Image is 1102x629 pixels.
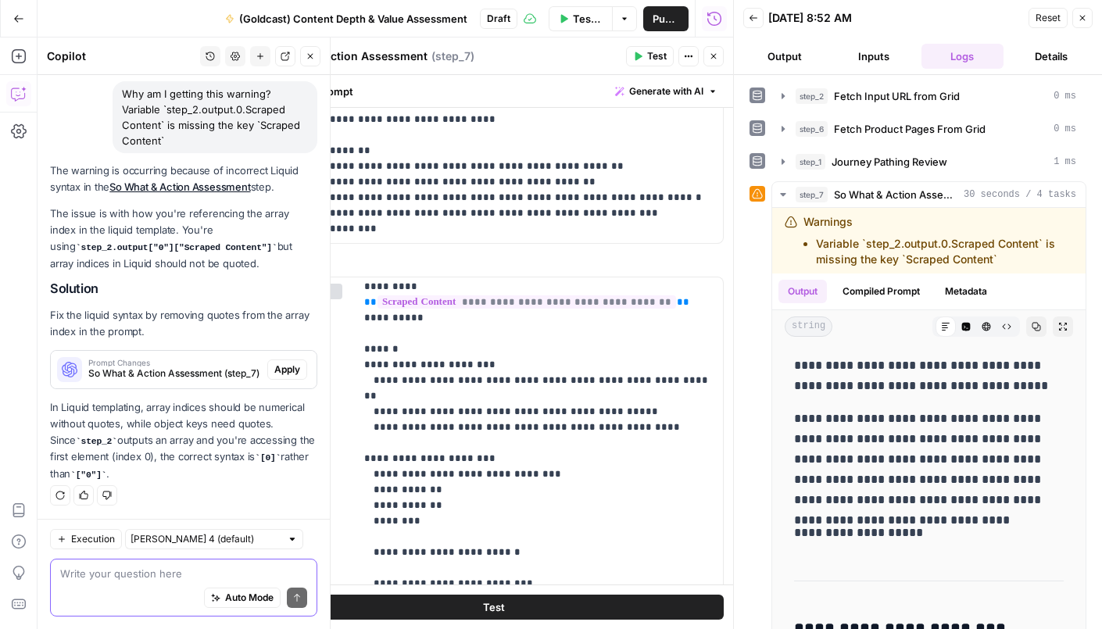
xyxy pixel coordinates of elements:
[573,11,603,27] span: Test Data
[263,595,724,620] button: Test
[76,243,277,252] code: step_2.output["0"]["Scraped Content"]
[263,256,724,272] label: Chat
[225,591,274,605] span: Auto Mode
[653,11,679,27] span: Publish
[88,359,261,366] span: Prompt Changes
[1054,122,1076,136] span: 0 ms
[549,6,612,31] button: Test Data
[833,280,929,303] button: Compiled Prompt
[772,116,1086,141] button: 0 ms
[50,307,317,340] p: Fix the liquid syntax by removing quotes from the array index in the prompt.
[796,154,825,170] span: step_1
[1029,8,1068,28] button: Reset
[816,236,1073,267] li: Variable `step_2.output.0.Scraped Content` is missing the key `Scraped Content`
[431,48,474,64] span: ( step_7 )
[274,363,300,377] span: Apply
[832,154,947,170] span: Journey Pathing Review
[204,588,281,608] button: Auto Mode
[267,359,307,380] button: Apply
[772,84,1086,109] button: 0 ms
[778,280,827,303] button: Output
[109,180,250,193] a: So What & Action Assessment
[785,316,832,337] span: string
[772,149,1086,174] button: 1 ms
[743,44,826,69] button: Output
[1010,44,1093,69] button: Details
[647,49,667,63] span: Test
[70,470,106,480] code: ["0"]
[772,182,1086,207] button: 30 seconds / 4 tasks
[796,88,828,104] span: step_2
[834,121,986,137] span: Fetch Product Pages From Grid
[936,280,996,303] button: Metadata
[1054,155,1076,169] span: 1 ms
[832,44,915,69] button: Inputs
[626,46,674,66] button: Test
[803,214,1073,267] div: Warnings
[88,366,261,381] span: So What & Action Assessment (step_7)
[964,188,1076,202] span: 30 seconds / 4 tasks
[131,531,281,547] input: Claude Sonnet 4 (default)
[76,437,117,446] code: step_2
[239,11,467,27] span: (Goldcast) Content Depth & Value Assessment
[113,81,317,153] div: Why am I getting this warning? Variable `step_2.output.0.Scraped Content` is missing the key `Scr...
[50,163,317,195] p: The warning is occurring because of incorrect Liquid syntax in the step.
[796,121,828,137] span: step_6
[50,205,317,272] p: The issue is with how you're referencing the array index in the liquid template. You're using but...
[629,84,703,98] span: Generate with AI
[254,75,733,107] div: Write your prompt
[921,44,1004,69] button: Logs
[487,12,510,26] span: Draft
[1036,11,1061,25] span: Reset
[50,399,317,483] p: In Liquid templating, array indices should be numerical without quotes, while object keys need qu...
[47,48,195,64] div: Copilot
[50,281,317,296] h2: Solution
[1054,89,1076,103] span: 0 ms
[71,532,115,546] span: Execution
[483,599,505,615] span: Test
[643,6,689,31] button: Publish
[796,187,828,202] span: step_7
[255,453,281,463] code: [0]
[834,88,960,104] span: Fetch Input URL from Grid
[216,6,477,31] button: (Goldcast) Content Depth & Value Assessment
[609,81,724,102] button: Generate with AI
[264,48,428,64] textarea: So What & Action Assessment
[50,529,122,549] button: Execution
[834,187,957,202] span: So What & Action Assessment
